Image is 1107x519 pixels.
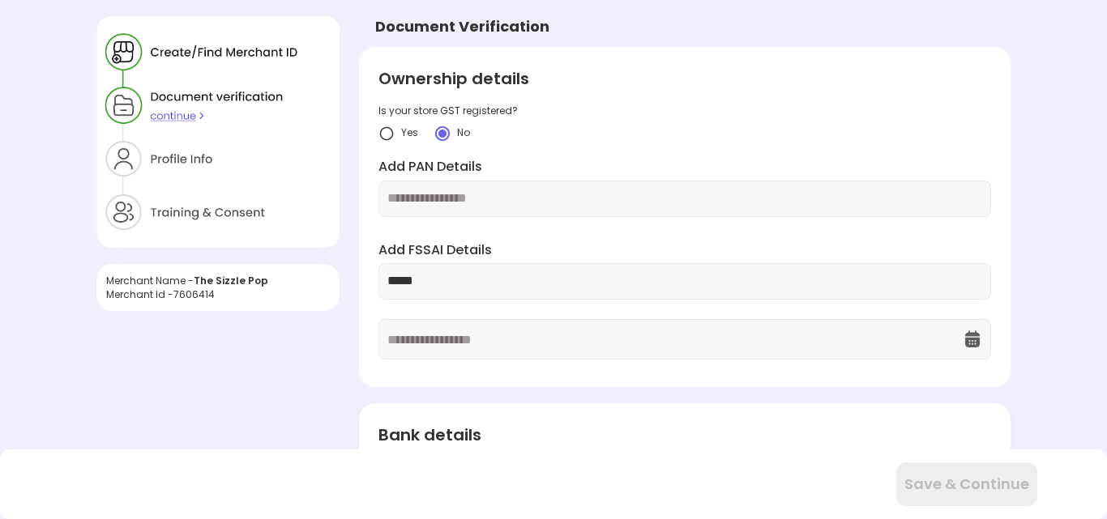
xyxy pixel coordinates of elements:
span: The Sizzle Pop [194,274,268,287]
div: Is your store GST registered? [378,104,990,117]
img: xZtaNGYO7ZEa_Y6BGN0jBbY4tz3zD8CMWGtK9DYT203r_wSWJgC64uaYzQv0p6I5U3yzNyQZ90jnSGEji8ItH6xpax9JibOI_... [96,16,340,248]
label: Add PAN Details [378,158,990,177]
img: crlYN1wOekqfTXo2sKdO7mpVD4GIyZBlBCY682TI1bTNaOsxckEXOmACbAD6EYcPGHR5wXB9K-wSeRvGOQTikGGKT-kEDVP-b... [434,125,451,142]
div: Document Verification [375,16,549,37]
img: OcXK764TI_dg1n3pJKAFuNcYfYqBKGvmbXteblFrPew4KBASBbPUoKPFDRZzLe5z5khKOkBCrBseVNl8W_Mqhk0wgJF92Dyy9... [963,330,982,349]
div: Ownership details [378,66,990,91]
label: Add FSSAI Details [378,241,990,260]
span: No [457,125,470,139]
div: Bank details [378,423,990,447]
div: Merchant Name - [106,274,330,287]
span: Yes [401,125,418,139]
img: yidvdI1b1At5fYgYeHdauqyvT_pgttO64BpF2mcDGQwz_NKURL8lp7m2JUJk3Onwh4FIn8UgzATYbhG5vtZZpSXeknhWnnZDd... [378,125,395,142]
div: Merchant Id - 7606414 [106,287,330,301]
button: Save & Continue [896,462,1037,506]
